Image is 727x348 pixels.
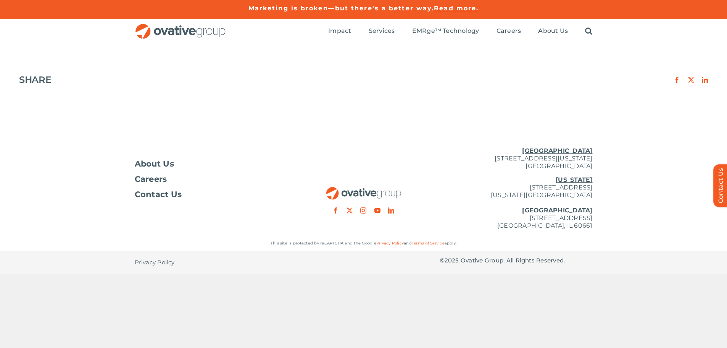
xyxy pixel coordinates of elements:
a: Terms of Service [412,241,445,246]
span: Contact Us [135,191,182,198]
a: Impact [328,27,351,36]
a: facebook [333,207,339,214]
span: Services [369,27,395,35]
span: Careers [496,27,521,35]
h4: SHARE [19,74,51,85]
p: This site is protected by reCAPTCHA and the Google and apply. [135,240,593,247]
u: [GEOGRAPHIC_DATA] [522,147,592,154]
a: About Us [135,160,287,168]
a: Read more. [434,5,479,12]
a: Careers [496,27,521,36]
a: OG_Full_horizontal_RGB [326,186,402,193]
span: EMRge™ Technology [412,27,479,35]
span: 2025 [445,257,459,264]
a: About Us [538,27,568,36]
a: Careers [135,175,287,183]
u: [US_STATE] [556,176,592,183]
nav: Footer - Privacy Policy [135,251,287,274]
a: linkedin [388,207,394,214]
a: Search [585,27,592,36]
nav: Footer Menu [135,160,287,198]
p: [STREET_ADDRESS] [US_STATE][GEOGRAPHIC_DATA] [STREET_ADDRESS] [GEOGRAPHIC_DATA], IL 60661 [440,176,593,230]
a: OG_Full_horizontal_RGB [135,23,226,30]
a: twitter [347,207,353,214]
p: © Ovative Group. All Rights Reserved. [440,257,593,264]
a: Services [369,27,395,36]
a: X [688,77,694,83]
p: [STREET_ADDRESS][US_STATE] [GEOGRAPHIC_DATA] [440,147,593,170]
a: Contact Us [135,191,287,198]
a: LinkedIn [702,77,708,83]
span: About Us [538,27,568,35]
u: [GEOGRAPHIC_DATA] [522,207,592,214]
span: Careers [135,175,167,183]
span: About Us [135,160,174,168]
a: youtube [374,207,380,214]
a: instagram [360,207,366,214]
span: Impact [328,27,351,35]
a: Facebook [674,77,680,83]
span: Privacy Policy [135,259,175,266]
nav: Menu [328,19,592,44]
a: Privacy Policy [135,251,175,274]
a: Privacy Policy [376,241,404,246]
a: EMRge™ Technology [412,27,479,36]
a: Marketing is broken—but there's a better way. [248,5,434,12]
